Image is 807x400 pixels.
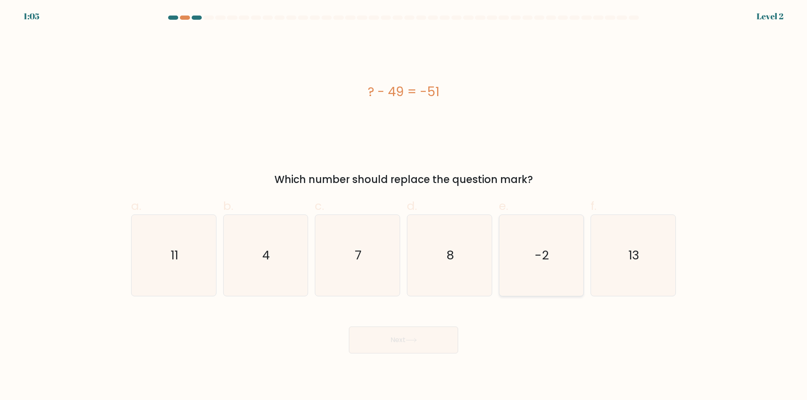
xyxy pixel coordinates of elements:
span: c. [315,198,324,214]
span: f. [591,198,596,214]
span: d. [407,198,417,214]
button: Next [349,327,458,353]
span: b. [223,198,233,214]
span: a. [131,198,141,214]
text: -2 [535,247,549,264]
text: 7 [355,247,362,264]
span: e. [499,198,508,214]
div: Level 2 [757,10,783,23]
text: 13 [629,247,640,264]
div: ? - 49 = -51 [131,82,676,101]
text: 11 [171,247,178,264]
div: 1:05 [24,10,40,23]
div: Which number should replace the question mark? [136,172,671,187]
text: 4 [263,247,270,264]
text: 8 [446,247,454,264]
